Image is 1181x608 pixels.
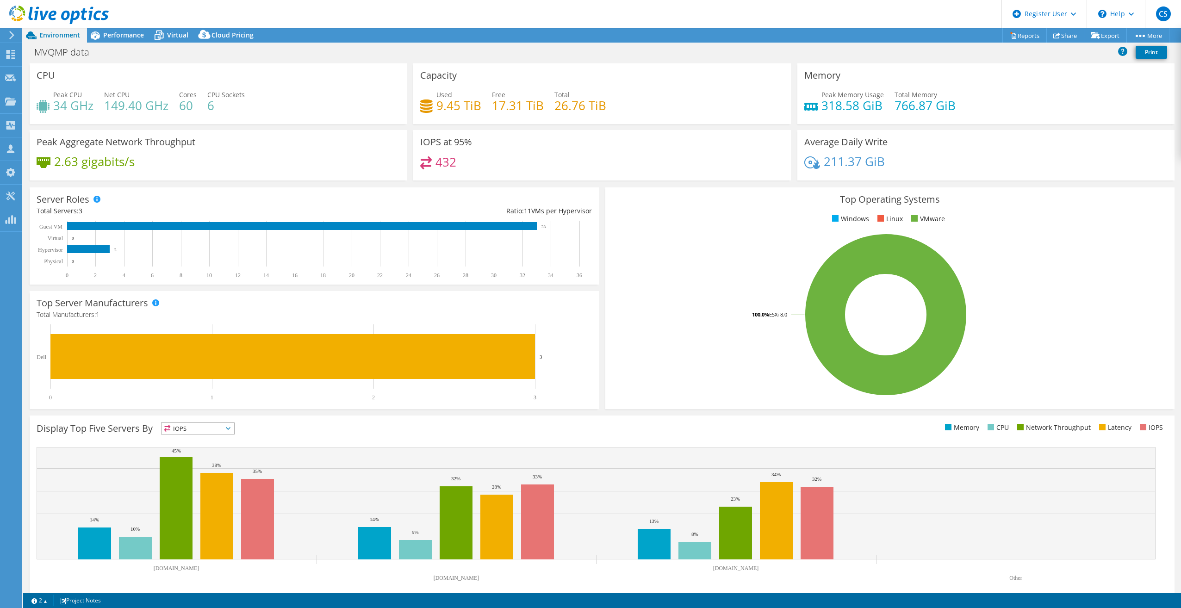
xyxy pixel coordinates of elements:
[771,472,781,477] text: 34%
[1084,28,1127,43] a: Export
[167,31,188,39] span: Virtual
[79,206,82,215] span: 3
[37,70,55,81] h3: CPU
[179,90,197,99] span: Cores
[1046,28,1084,43] a: Share
[524,206,531,215] span: 11
[554,100,606,111] h4: 26.76 TiB
[492,484,501,490] text: 28%
[38,247,63,253] text: Hypervisor
[830,214,869,224] li: Windows
[492,100,544,111] h4: 17.31 TiB
[30,47,104,57] h1: MVQMP data
[372,394,375,401] text: 2
[39,223,62,230] text: Guest VM
[37,194,89,205] h3: Server Roles
[492,90,505,99] span: Free
[713,565,759,571] text: [DOMAIN_NAME]
[436,100,481,111] h4: 9.45 TiB
[44,258,63,265] text: Physical
[769,311,787,318] tspan: ESXi 8.0
[612,194,1168,205] h3: Top Operating Systems
[491,272,497,279] text: 30
[53,90,82,99] span: Peak CPU
[577,272,582,279] text: 36
[179,100,197,111] h4: 60
[114,248,117,252] text: 3
[349,272,354,279] text: 20
[370,516,379,522] text: 14%
[1137,422,1163,433] li: IOPS
[985,422,1009,433] li: CPU
[821,90,884,99] span: Peak Memory Usage
[1015,422,1091,433] li: Network Throughput
[451,476,460,481] text: 32%
[412,529,419,535] text: 9%
[434,575,479,581] text: [DOMAIN_NAME]
[1136,46,1167,59] a: Print
[534,394,536,401] text: 3
[520,272,525,279] text: 32
[37,310,592,320] h4: Total Manufacturers:
[434,272,440,279] text: 26
[1002,28,1047,43] a: Reports
[292,272,298,279] text: 16
[804,137,888,147] h3: Average Daily Write
[314,206,592,216] div: Ratio: VMs per Hypervisor
[533,474,542,479] text: 33%
[39,31,80,39] span: Environment
[172,448,181,453] text: 45%
[824,156,885,167] h4: 211.37 GiB
[943,422,979,433] li: Memory
[804,70,840,81] h3: Memory
[211,394,213,401] text: 1
[406,272,411,279] text: 24
[131,526,140,532] text: 10%
[37,206,314,216] div: Total Servers:
[253,468,262,474] text: 35%
[895,100,956,111] h4: 766.87 GiB
[206,272,212,279] text: 10
[895,90,937,99] span: Total Memory
[1098,10,1106,18] svg: \n
[154,565,199,571] text: [DOMAIN_NAME]
[53,100,93,111] h4: 34 GHz
[37,354,46,360] text: Dell
[649,518,659,524] text: 13%
[212,462,221,468] text: 38%
[211,31,254,39] span: Cloud Pricing
[207,100,245,111] h4: 6
[96,310,99,319] span: 1
[49,394,52,401] text: 0
[72,259,74,264] text: 0
[821,100,884,111] h4: 318.58 GiB
[1097,422,1131,433] li: Latency
[436,90,452,99] span: Used
[812,476,821,482] text: 32%
[420,70,457,81] h3: Capacity
[37,298,148,308] h3: Top Server Manufacturers
[235,272,241,279] text: 12
[90,517,99,522] text: 14%
[435,157,456,167] h4: 432
[691,531,698,537] text: 8%
[66,272,68,279] text: 0
[377,272,383,279] text: 22
[752,311,769,318] tspan: 100.0%
[104,100,168,111] h4: 149.40 GHz
[1156,6,1171,21] span: CS
[1126,28,1169,43] a: More
[180,272,182,279] text: 8
[540,354,542,360] text: 3
[53,595,107,606] a: Project Notes
[162,423,234,434] span: IOPS
[731,496,740,502] text: 23%
[420,137,472,147] h3: IOPS at 95%
[1009,575,1022,581] text: Other
[554,90,570,99] span: Total
[54,156,135,167] h4: 2.63 gigabits/s
[541,224,546,229] text: 33
[25,595,54,606] a: 2
[123,272,125,279] text: 4
[103,31,144,39] span: Performance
